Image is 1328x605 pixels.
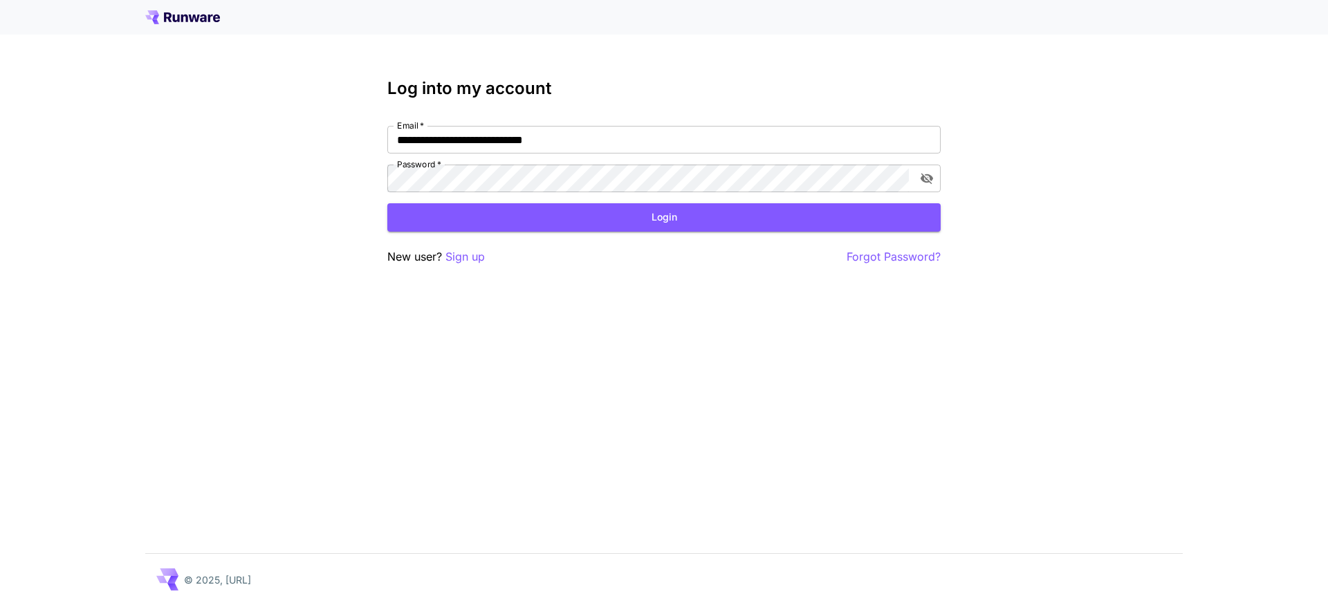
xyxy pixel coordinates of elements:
[445,248,485,266] button: Sign up
[847,248,941,266] button: Forgot Password?
[387,79,941,98] h3: Log into my account
[184,573,251,587] p: © 2025, [URL]
[387,203,941,232] button: Login
[397,120,424,131] label: Email
[387,248,485,266] p: New user?
[397,158,441,170] label: Password
[914,166,939,191] button: toggle password visibility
